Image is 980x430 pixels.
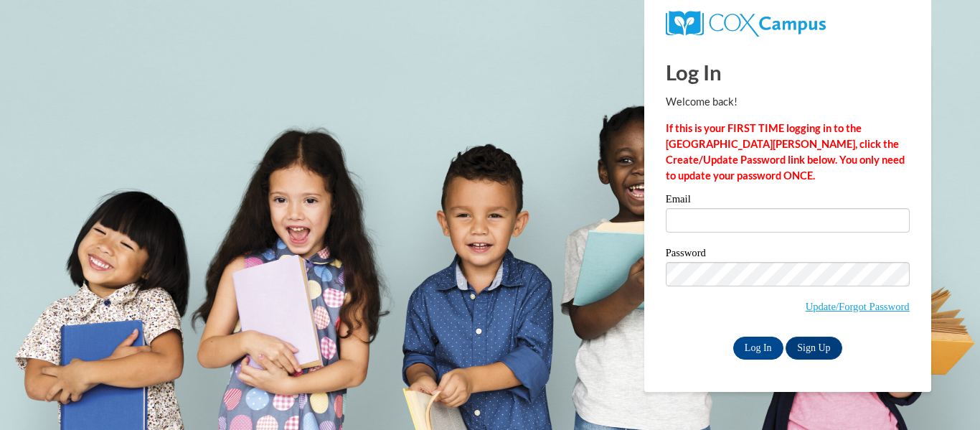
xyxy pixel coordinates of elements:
[666,122,905,182] strong: If this is your FIRST TIME logging in to the [GEOGRAPHIC_DATA][PERSON_NAME], click the Create/Upd...
[666,57,910,87] h1: Log In
[666,94,910,110] p: Welcome back!
[666,194,910,208] label: Email
[666,11,826,37] img: COX Campus
[806,301,910,312] a: Update/Forgot Password
[666,248,910,262] label: Password
[666,17,826,29] a: COX Campus
[733,337,783,360] input: Log In
[786,337,842,360] a: Sign Up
